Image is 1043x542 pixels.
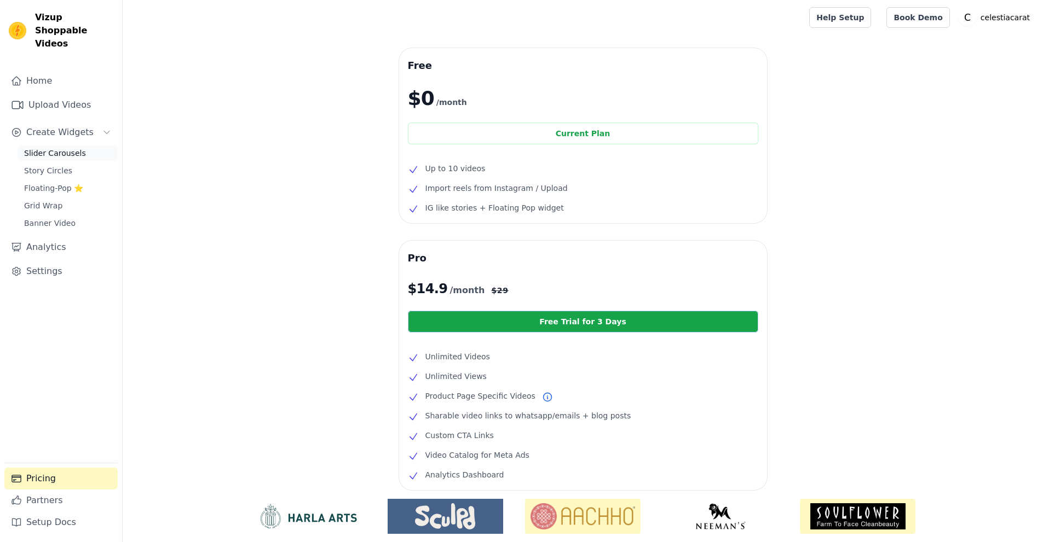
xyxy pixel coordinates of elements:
span: Product Page Specific Videos [425,389,535,403]
text: C [964,12,971,23]
img: Neeman's [662,503,778,529]
a: Floating-Pop ⭐ [18,180,118,196]
a: Setup Docs [4,511,118,533]
a: Story Circles [18,163,118,178]
span: Create Widgets [26,126,94,139]
span: $0 [408,88,434,109]
h3: Free [408,57,758,74]
span: $ 29 [491,285,508,296]
img: Vizup [9,22,26,39]
span: Grid Wrap [24,200,62,211]
span: Unlimited Videos [425,350,490,363]
span: Slider Carousels [24,148,86,159]
span: Up to 10 videos [425,162,486,175]
a: Grid Wrap [18,198,118,213]
img: HarlaArts [250,503,366,529]
a: Banner Video [18,215,118,231]
a: Slider Carousels [18,145,118,161]
span: /month [436,96,467,109]
span: IG like stories + Floating Pop widget [425,201,564,214]
span: Import reels from Instagram / Upload [425,182,568,195]
a: Settings [4,260,118,282]
span: Banner Video [24,218,76,229]
img: Aachho [525,499,641,534]
a: Pricing [4,468,118,489]
div: Current Plan [408,123,758,144]
span: Floating-Pop ⭐ [24,183,83,194]
span: $ 14.9 [408,280,448,298]
a: Help Setup [809,7,871,28]
span: /month [450,284,485,297]
button: Create Widgets [4,121,118,143]
h3: Pro [408,249,758,267]
img: Soulflower [800,499,915,534]
a: Analytics [4,236,118,258]
img: Sculpd US [388,503,503,529]
a: Free Trial for 3 Days [408,311,758,333]
a: Book Demo [886,7,949,28]
li: Custom CTA Links [408,429,758,442]
span: Analytics Dashboard [425,468,504,481]
span: Vizup Shoppable Videos [35,11,113,50]
span: Story Circles [24,165,72,176]
a: Home [4,70,118,92]
button: C celestiacarat [959,8,1034,27]
span: Unlimited Views [425,370,487,383]
a: Partners [4,489,118,511]
a: Upload Videos [4,94,118,116]
li: Video Catalog for Meta Ads [408,448,758,462]
span: Sharable video links to whatsapp/emails + blog posts [425,409,631,422]
p: celestiacarat [976,8,1034,27]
